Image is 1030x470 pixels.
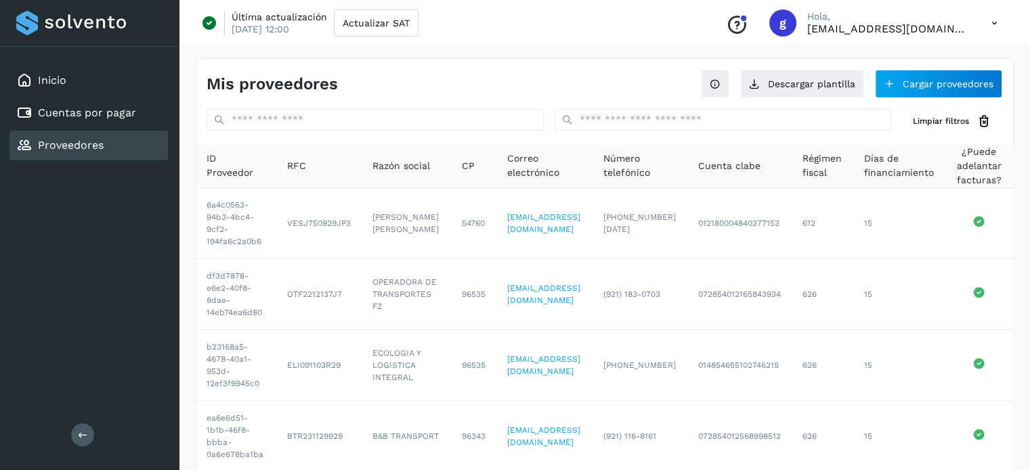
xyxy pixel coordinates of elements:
[196,259,276,330] td: df3d7878-e6e2-40f8-8dae-14eb74ea6d80
[362,330,451,401] td: ECOLOGIA Y LOGISTICA INTEGRAL
[507,212,580,234] a: [EMAIL_ADDRESS][DOMAIN_NAME]
[451,259,496,330] td: 96535
[343,18,410,28] span: Actualizar SAT
[276,330,362,401] td: ELI091103R29
[698,159,760,173] span: Cuenta clabe
[38,74,66,87] a: Inicio
[451,330,496,401] td: 96535
[232,23,289,35] p: [DATE] 12:00
[38,139,104,151] a: Proveedores
[875,70,1002,98] button: Cargar proveedores
[232,11,327,23] p: Última actualización
[362,259,451,330] td: OPERADORA DE TRANSPORTES FZ
[603,431,656,441] span: (921) 116-8161
[853,259,945,330] td: 15
[603,151,677,180] span: Número telefónico
[853,330,945,401] td: 15
[9,131,168,160] div: Proveedores
[603,212,676,234] span: [PHONE_NUMBER][DATE]
[372,159,430,173] span: Razón social
[902,109,1002,134] button: Limpiar filtros
[507,151,582,180] span: Correo electrónico
[362,188,451,259] td: [PERSON_NAME] [PERSON_NAME]
[603,289,660,299] span: (921) 183-0703
[807,22,970,35] p: gerenciageneral@ecol.mx
[807,11,970,22] p: Hola,
[9,98,168,128] div: Cuentas por pagar
[956,145,1002,187] span: ¿Puede adelantar facturas?
[802,151,842,180] span: Régimen fiscal
[196,188,276,259] td: 6a4c0563-94b3-4bc4-9cf2-194fa6c2a0b6
[687,259,792,330] td: 072854012165843934
[740,70,864,98] button: Descargar plantilla
[38,106,136,119] a: Cuentas por pagar
[687,330,792,401] td: 014854655102746215
[792,330,853,401] td: 626
[507,425,580,447] a: [EMAIL_ADDRESS][DOMAIN_NAME]
[287,159,306,173] span: RFC
[207,74,338,94] h4: Mis proveedores
[507,283,580,305] a: [EMAIL_ADDRESS][DOMAIN_NAME]
[913,115,969,127] span: Limpiar filtros
[603,360,676,370] span: [PHONE_NUMBER]
[276,259,362,330] td: OTF2212137J7
[792,188,853,259] td: 612
[207,151,265,180] span: ID Proveedor
[853,188,945,259] td: 15
[687,188,792,259] td: 012180004840377153
[9,66,168,95] div: Inicio
[863,151,934,180] span: Días de financiamiento
[334,9,419,37] button: Actualizar SAT
[792,259,853,330] td: 626
[276,188,362,259] td: VESJ750929JP3
[462,159,475,173] span: CP
[196,330,276,401] td: b23168a5-4678-40a1-953d-12ef3f9945c0
[507,354,580,376] a: [EMAIL_ADDRESS][DOMAIN_NAME]
[451,188,496,259] td: 54760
